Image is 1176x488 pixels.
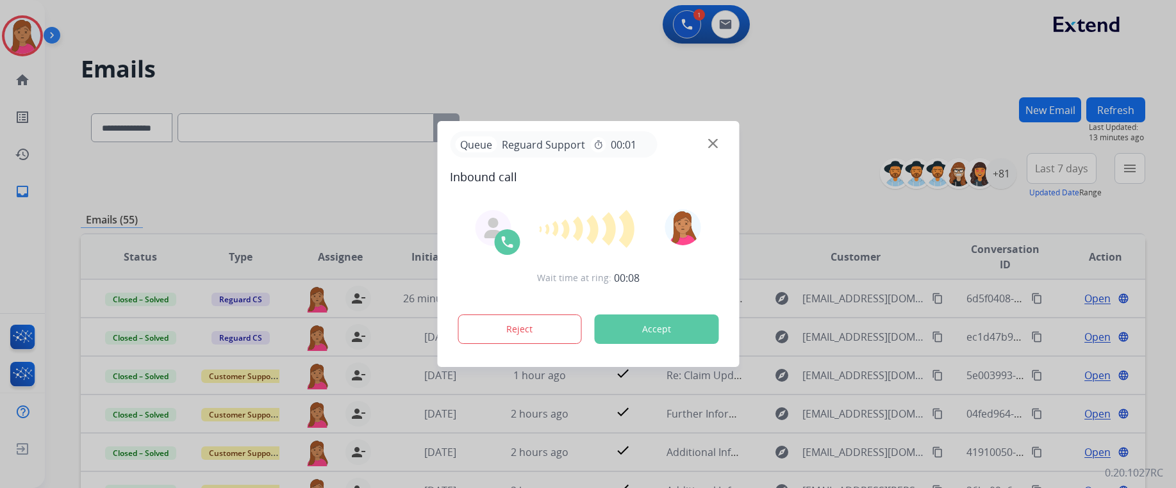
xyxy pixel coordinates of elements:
[594,314,718,344] button: Accept
[497,137,590,152] span: Reguard Support
[537,272,611,284] span: Wait time at ring:
[614,270,640,286] span: 00:08
[665,209,701,245] img: avatar
[499,234,515,250] img: call-icon
[450,168,726,186] span: Inbound call
[593,140,603,150] mat-icon: timer
[611,137,636,152] span: 00:01
[708,139,718,149] img: close-button
[458,314,582,344] button: Reject
[455,136,497,152] p: Queue
[483,218,503,238] img: agent-avatar
[1105,465,1163,480] p: 0.20.1027RC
